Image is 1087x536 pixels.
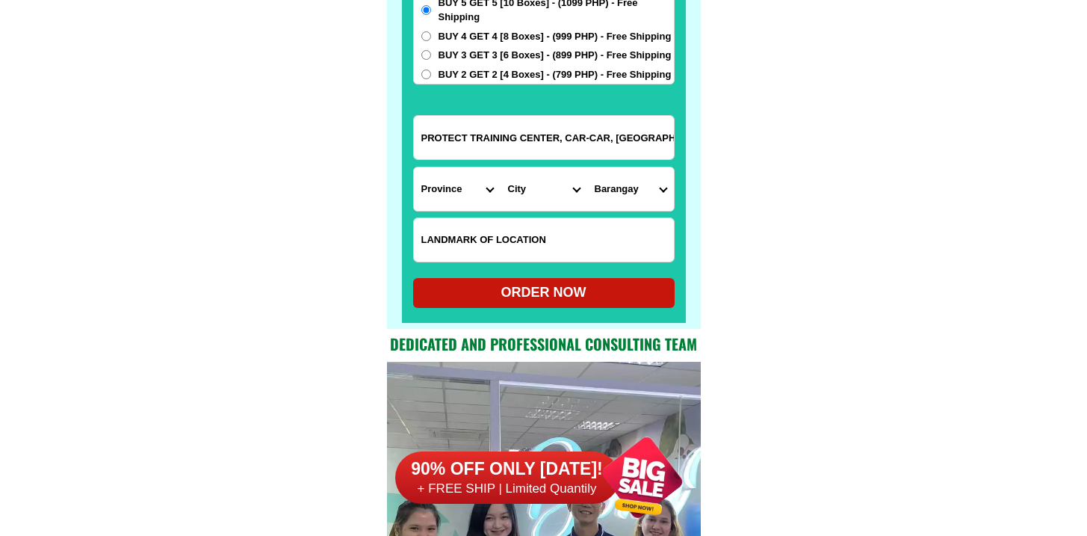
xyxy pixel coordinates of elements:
select: Select province [414,167,501,211]
span: BUY 2 GET 2 [4 Boxes] - (799 PHP) - Free Shipping [439,67,672,82]
div: ORDER NOW [413,283,675,303]
h6: 90% OFF ONLY [DATE]! [395,458,619,481]
input: Input LANDMARKOFLOCATION [414,218,674,262]
select: Select commune [587,167,674,211]
h6: + FREE SHIP | Limited Quantily [395,481,619,497]
input: BUY 2 GET 2 [4 Boxes] - (799 PHP) - Free Shipping [421,70,431,79]
select: Select district [501,167,587,211]
input: BUY 5 GET 5 [10 Boxes] - (1099 PHP) - Free Shipping [421,5,431,15]
span: BUY 4 GET 4 [8 Boxes] - (999 PHP) - Free Shipping [439,29,672,44]
span: BUY 3 GET 3 [6 Boxes] - (899 PHP) - Free Shipping [439,48,672,63]
input: BUY 3 GET 3 [6 Boxes] - (899 PHP) - Free Shipping [421,50,431,60]
h2: Dedicated and professional consulting team [387,333,701,355]
input: BUY 4 GET 4 [8 Boxes] - (999 PHP) - Free Shipping [421,31,431,41]
input: Input address [414,116,674,159]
